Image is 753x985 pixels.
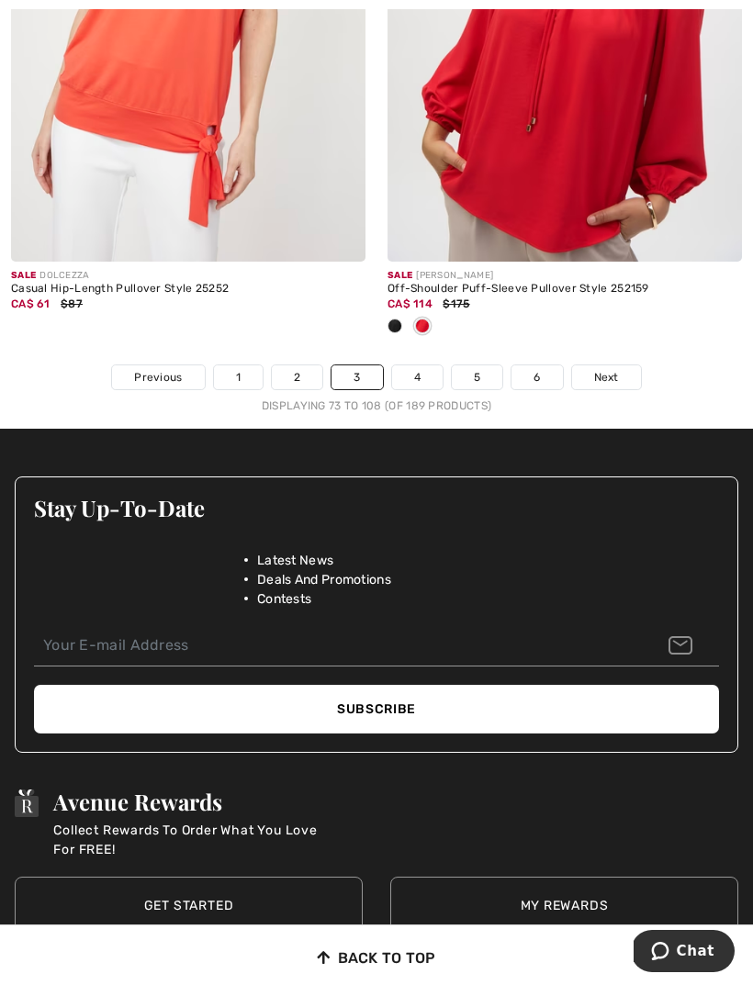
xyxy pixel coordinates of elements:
h3: Stay Up-To-Date [34,496,719,520]
span: Latest News [257,551,333,570]
button: Subscribe [34,685,719,733]
span: Contests [257,589,311,609]
a: 5 [452,365,502,389]
h3: Avenue Rewards [53,789,329,813]
input: Your E-mail Address [34,625,719,666]
a: 6 [511,365,562,389]
p: Collect Rewards To Order What You Love For FREE! [53,821,329,859]
iframe: Opens a widget where you can chat to one of our agents [634,930,735,976]
a: Get Started [15,877,363,935]
img: Avenue Rewards [15,789,39,817]
a: Next [572,365,641,389]
span: $175 [443,297,469,310]
a: Previous [112,365,204,389]
span: CA$ 114 [388,297,433,310]
div: DOLCEZZA [11,269,365,283]
div: Off-Shoulder Puff-Sleeve Pullover Style 252159 [388,283,742,296]
span: Previous [134,369,182,386]
span: Next [594,369,619,386]
span: Deals And Promotions [257,570,391,589]
span: CA$ 61 [11,297,51,310]
span: Sale [11,270,36,281]
a: 1 [214,365,263,389]
div: [PERSON_NAME] [388,269,742,283]
a: My Rewards [390,877,738,935]
div: Casual Hip-Length Pullover Style 25252 [11,283,365,296]
span: Sale [388,270,412,281]
div: Black [381,312,409,342]
a: 3 [332,365,382,389]
a: 2 [272,365,322,389]
span: $87 [61,297,83,310]
a: 4 [392,365,443,389]
div: Radiant red [409,312,436,342]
